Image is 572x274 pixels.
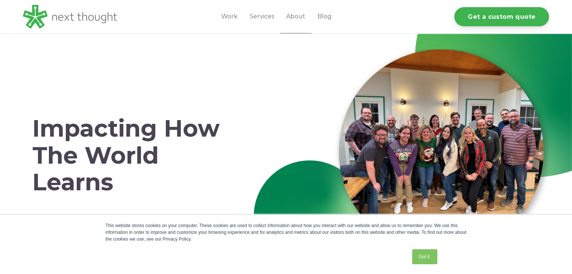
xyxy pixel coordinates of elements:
a: Got it. [412,249,437,264]
span: Impacting How The World Learns [32,114,220,196]
a: Get a custom quote [454,7,549,26]
div: This website stores cookies on your computer. These cookies are used to collect information about... [106,222,467,242]
img: LG - NextThought Logo [23,5,117,29]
